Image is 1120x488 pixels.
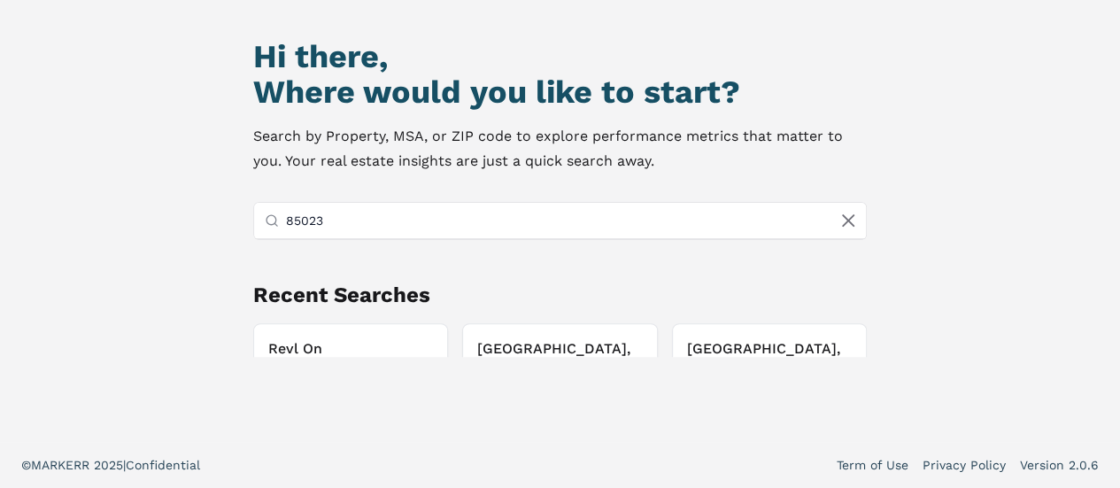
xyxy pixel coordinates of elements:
h3: Revl On [PERSON_NAME] [268,338,434,381]
a: Version 2.0.6 [1020,456,1099,474]
button: Revl On [PERSON_NAME]Property[DATE] [253,323,449,428]
span: MARKERR [31,458,94,472]
span: Confidential [126,458,200,472]
a: Term of Use [837,456,908,474]
button: [GEOGRAPHIC_DATA], [US_STATE]MSA[DATE] [462,323,658,428]
span: 2025 | [94,458,126,472]
p: Search by Property, MSA, or ZIP code to explore performance metrics that matter to you. Your real... [253,124,868,174]
input: Search by MSA, ZIP, Property Name, or Address [286,203,856,238]
h3: [GEOGRAPHIC_DATA], [US_STATE] [687,338,853,381]
h1: Hi there, [253,39,868,74]
a: Privacy Policy [923,456,1006,474]
span: © [21,458,31,472]
button: [GEOGRAPHIC_DATA], [US_STATE]MSA[DATE] [672,323,868,428]
h2: Recent Searches [253,281,868,309]
h2: Where would you like to start? [253,74,868,110]
h3: [GEOGRAPHIC_DATA], [US_STATE] [477,338,643,381]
